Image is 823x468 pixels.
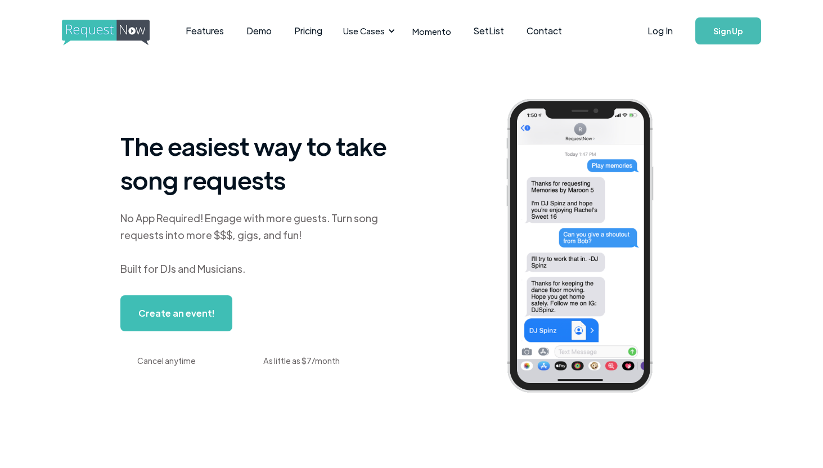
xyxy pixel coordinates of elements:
div: Cancel anytime [137,354,196,367]
a: Sign Up [695,17,761,44]
a: Log In [636,11,684,51]
a: Features [174,13,235,48]
a: Demo [235,13,283,48]
h1: The easiest way to take song requests [120,129,402,196]
a: Contact [515,13,573,48]
a: Create an event! [120,295,232,331]
img: iphone screenshot [493,91,683,404]
div: Use Cases [343,25,385,37]
a: home [62,20,146,42]
a: Pricing [283,13,334,48]
img: requestnow logo [62,20,170,46]
div: As little as $7/month [263,354,340,367]
div: Use Cases [336,13,398,48]
a: SetList [462,13,515,48]
div: No App Required! Engage with more guests. Turn song requests into more $$$, gigs, and fun! Built ... [120,210,402,277]
a: Momento [401,15,462,48]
